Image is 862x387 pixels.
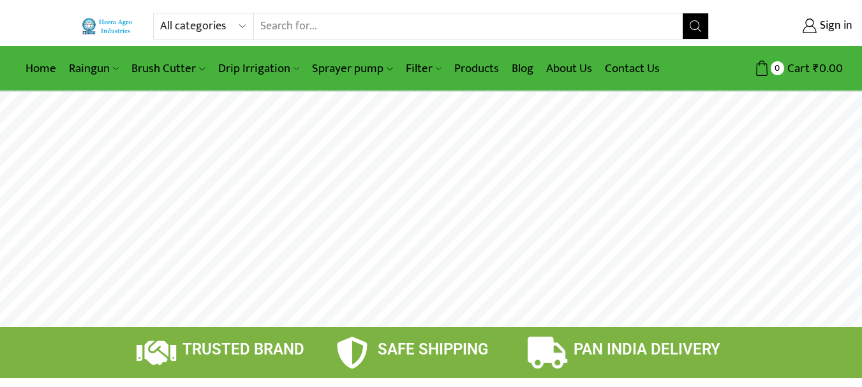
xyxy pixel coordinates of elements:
[728,15,852,38] a: Sign in
[771,61,784,75] span: 0
[254,13,682,39] input: Search for...
[63,54,125,84] a: Raingun
[399,54,448,84] a: Filter
[784,60,810,77] span: Cart
[125,54,211,84] a: Brush Cutter
[598,54,666,84] a: Contact Us
[813,59,819,78] span: ₹
[574,340,720,358] span: PAN INDIA DELIVERY
[378,340,488,358] span: SAFE SHIPPING
[19,54,63,84] a: Home
[212,54,306,84] a: Drip Irrigation
[722,57,843,80] a: 0 Cart ₹0.00
[182,340,304,358] span: TRUSTED BRAND
[813,59,843,78] bdi: 0.00
[817,18,852,34] span: Sign in
[448,54,505,84] a: Products
[683,13,708,39] button: Search button
[306,54,399,84] a: Sprayer pump
[540,54,598,84] a: About Us
[505,54,540,84] a: Blog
